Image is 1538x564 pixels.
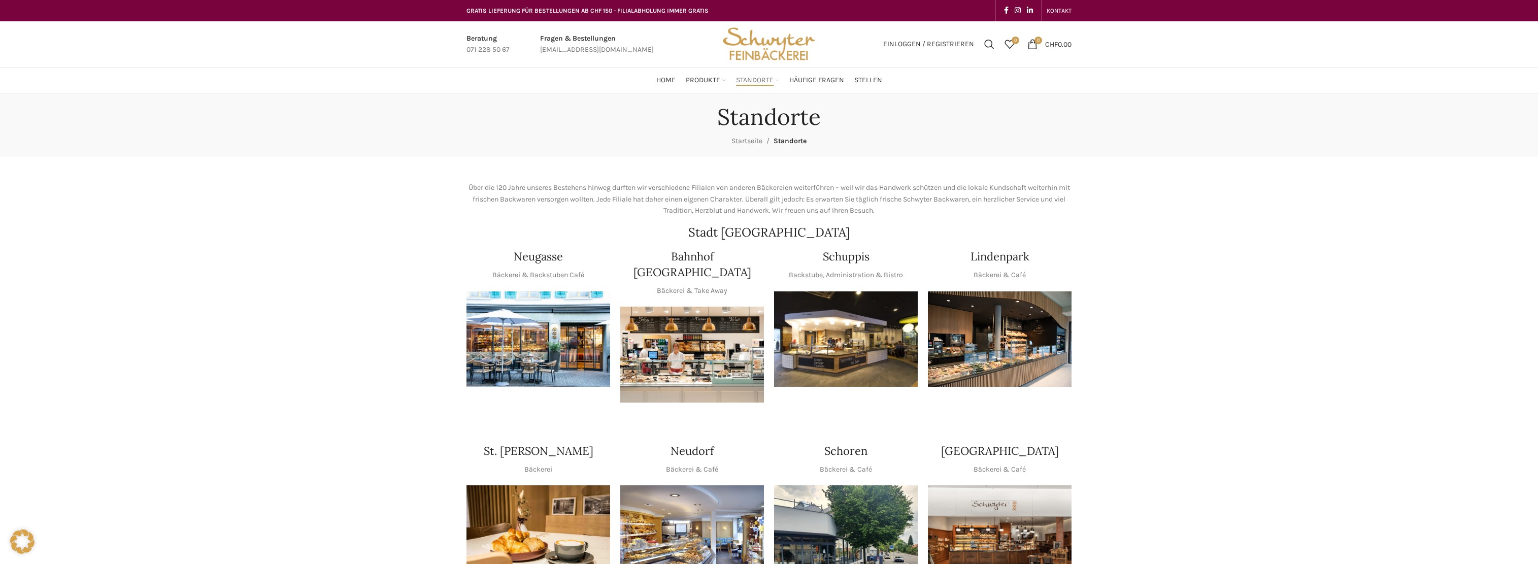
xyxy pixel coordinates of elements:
p: Bäckerei & Café [820,464,872,475]
h4: St. [PERSON_NAME] [484,443,593,459]
p: Bäckerei [524,464,552,475]
span: Häufige Fragen [789,76,844,85]
div: Main navigation [461,70,1077,90]
a: Instagram social link [1012,4,1024,18]
img: Bahnhof St. Gallen [620,307,764,403]
p: Bäckerei & Café [974,464,1026,475]
h4: Schoren [824,443,867,459]
h4: Lindenpark [971,249,1029,264]
h2: Stadt [GEOGRAPHIC_DATA] [466,226,1072,239]
a: 0 CHF0.00 [1022,34,1077,54]
div: Meine Wunschliste [999,34,1020,54]
bdi: 0.00 [1045,40,1072,48]
img: Neugasse [466,291,610,387]
a: Standorte [736,70,779,90]
h4: Bahnhof [GEOGRAPHIC_DATA] [620,249,764,280]
span: Home [656,76,676,85]
img: 150130-Schwyter-013 [774,291,918,387]
span: Stellen [854,76,882,85]
h4: Neudorf [671,443,714,459]
p: Über die 120 Jahre unseres Bestehens hinweg durften wir verschiedene Filialen von anderen Bäckere... [466,182,1072,216]
img: 017-e1571925257345 [928,291,1072,387]
span: GRATIS LIEFERUNG FÜR BESTELLUNGEN AB CHF 150 - FILIALABHOLUNG IMMER GRATIS [466,7,709,14]
a: Home [656,70,676,90]
h4: Neugasse [514,249,563,264]
p: Backstube, Administration & Bistro [789,270,903,281]
a: Site logo [719,39,819,48]
p: Bäckerei & Backstuben Café [492,270,584,281]
a: Produkte [686,70,726,90]
span: Produkte [686,76,720,85]
p: Bäckerei & Take Away [657,285,727,296]
p: Bäckerei & Café [974,270,1026,281]
a: Suchen [979,34,999,54]
span: KONTAKT [1047,7,1072,14]
a: Einloggen / Registrieren [878,34,979,54]
a: Infobox link [540,33,654,56]
a: Startseite [731,137,762,145]
span: Standorte [774,137,807,145]
a: Linkedin social link [1024,4,1036,18]
a: Facebook social link [1001,4,1012,18]
h4: Schuppis [823,249,870,264]
h4: [GEOGRAPHIC_DATA] [941,443,1059,459]
a: Häufige Fragen [789,70,844,90]
h1: Standorte [717,104,821,130]
span: 0 [1034,37,1042,44]
div: Secondary navigation [1042,1,1077,21]
p: Bäckerei & Café [666,464,718,475]
a: Stellen [854,70,882,90]
img: Bäckerei Schwyter [719,21,819,67]
span: 0 [1012,37,1019,44]
a: Infobox link [466,33,510,56]
span: Einloggen / Registrieren [883,41,974,48]
a: KONTAKT [1047,1,1072,21]
span: Standorte [736,76,774,85]
span: CHF [1045,40,1058,48]
a: 0 [999,34,1020,54]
